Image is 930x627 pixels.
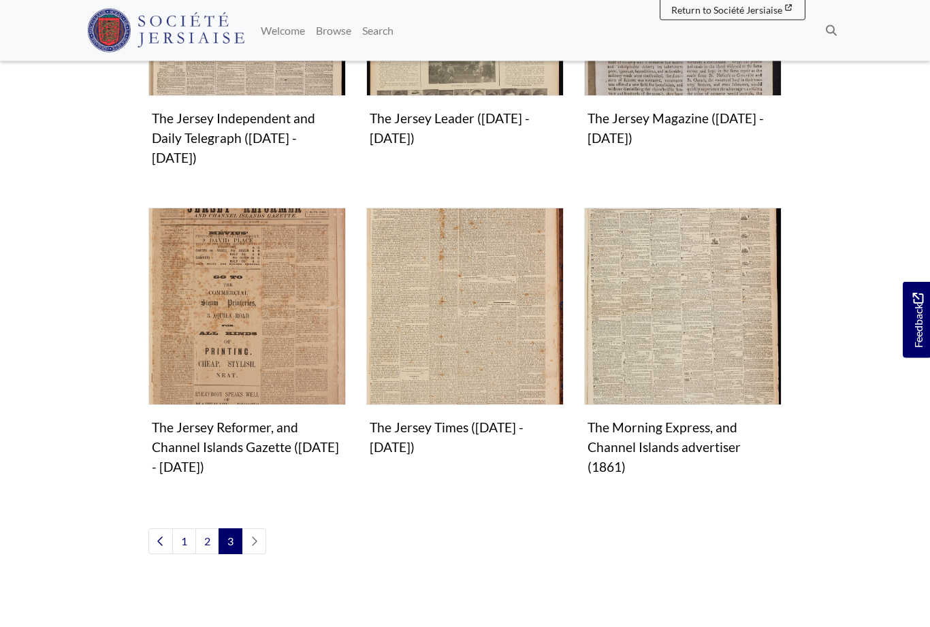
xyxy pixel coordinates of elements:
a: The Morning Express, and Channel Islands advertiser (1861) The Morning Express, and Channel Islan... [584,208,782,481]
div: Subcollection [138,208,356,501]
a: Société Jersiaise logo [87,5,244,56]
img: The Morning Express, and Channel Islands advertiser (1861) [584,208,782,406]
img: The Jersey Reformer, and Channel Islands Gazette (1890 - 1892) [148,208,346,406]
a: The Jersey Times (1832 - 1835) The Jersey Times ([DATE] - [DATE]) [366,208,564,462]
a: Search [357,17,399,44]
span: Goto page 3 [219,529,242,555]
img: The Jersey Times (1832 - 1835) [366,208,564,406]
a: The Jersey Reformer, and Channel Islands Gazette (1890 - 1892) The Jersey Reformer, and Channel I... [148,208,346,481]
a: Browse [310,17,357,44]
a: Welcome [255,17,310,44]
div: Subcollection [574,208,792,501]
div: Subcollection [356,208,574,501]
img: Société Jersiaise [87,9,244,52]
nav: pagination [148,529,782,555]
a: Previous page [148,529,173,555]
span: Return to Société Jersiaise [671,4,782,16]
a: Goto page 1 [172,529,196,555]
span: Feedback [910,293,926,349]
a: Goto page 2 [195,529,219,555]
a: Would you like to provide feedback? [903,282,930,358]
